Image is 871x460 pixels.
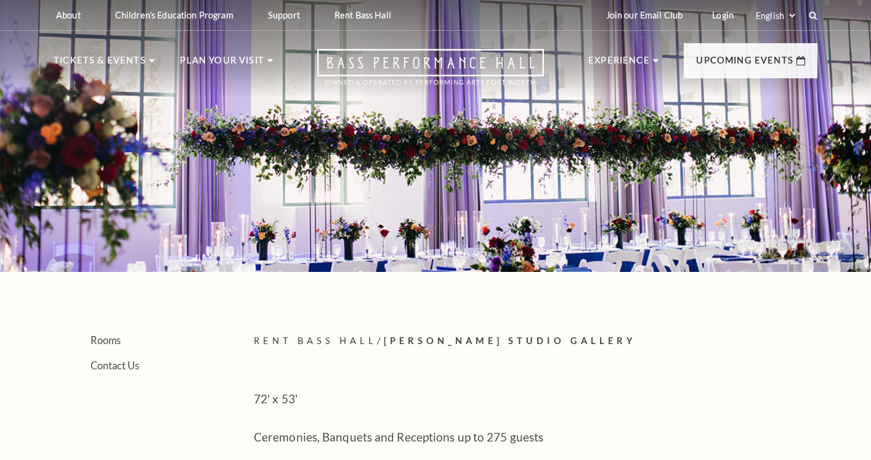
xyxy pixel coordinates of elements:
p: Children's Education Program [115,10,233,20]
p: Rent Bass Hall [334,10,391,20]
span: [PERSON_NAME] Studio Gallery [384,335,636,346]
p: Tickets & Events [54,53,146,75]
p: Plan Your Visit [180,53,264,75]
a: Contact Us [91,359,139,371]
span: Rent Bass Hall [254,335,377,346]
p: Experience [588,53,650,75]
select: Select: [753,10,797,22]
span: 72' x 53' [254,392,298,406]
p: About [56,10,81,20]
a: Rooms [91,334,121,346]
p: Upcoming Events [696,53,793,75]
p: Support [268,10,300,20]
span: Ceremonies, Banquets and Receptions up to 275 guests [254,430,543,444]
p: / [254,334,817,349]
